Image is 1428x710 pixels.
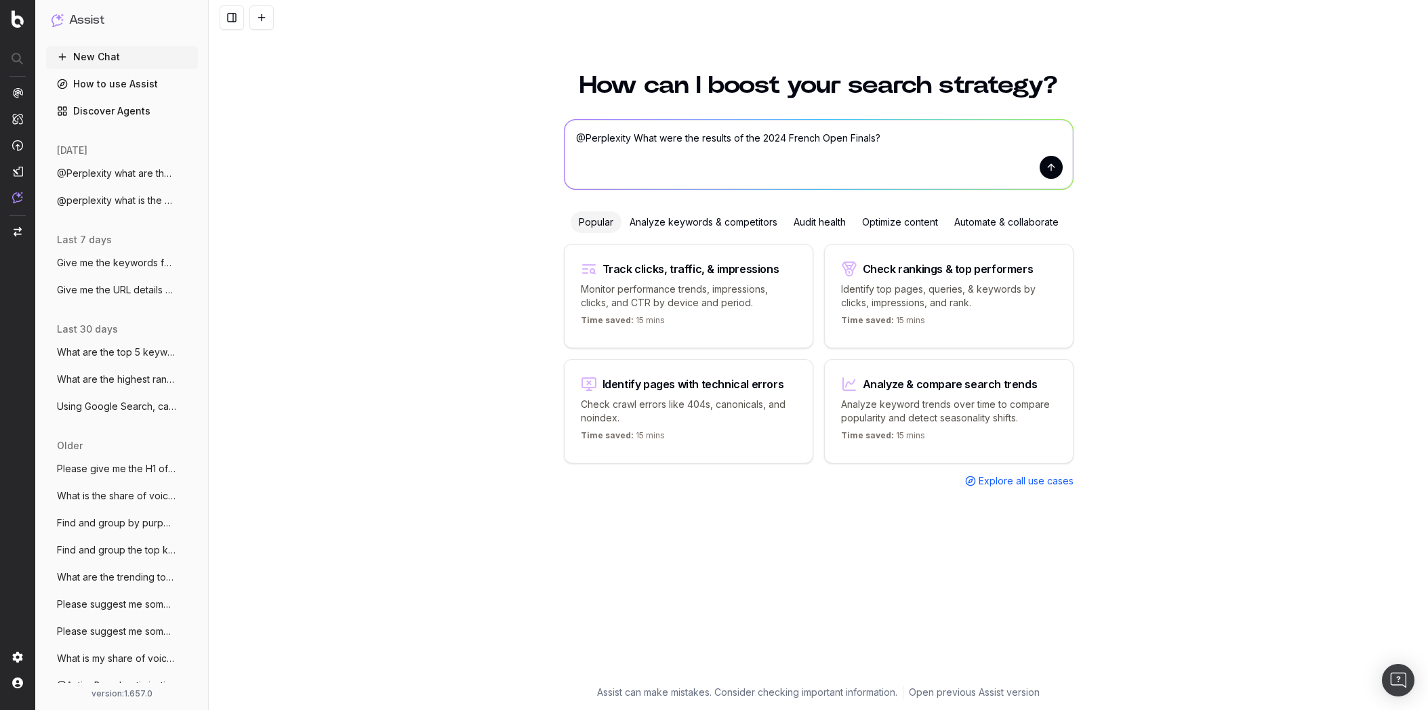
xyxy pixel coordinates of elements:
[69,11,104,30] h1: Assist
[57,570,176,584] span: What are the trending topics around Leag
[46,539,198,561] button: Find and group the top keywords for 'buy
[52,688,192,699] div: version: 1.657.0
[57,346,176,359] span: What are the top 5 keywords by search vo
[46,46,198,68] button: New Chat
[46,396,198,417] button: Using Google Search, can you tell me wha
[581,398,796,425] p: Check crawl errors like 404s, canonicals, and noindex.
[57,322,118,336] span: last 30 days
[854,211,946,233] div: Optimize content
[841,430,925,446] p: 15 mins
[57,167,176,180] span: @Perplexity what are the trending keywor
[565,120,1073,189] textarea: @Perplexity What were the results of the 2024 French Open Finals?
[57,439,83,453] span: older
[12,113,23,125] img: Intelligence
[12,677,23,688] img: My account
[57,598,176,611] span: Please suggest me some keywords for 'Lea
[57,233,112,247] span: last 7 days
[581,315,665,331] p: 15 mins
[12,166,23,177] img: Studio
[46,190,198,211] button: @perplexity what is the best electric to
[57,373,176,386] span: What are the highest ranked keywords for
[841,430,894,440] span: Time saved:
[46,675,198,696] button: @ActionBoard optimisations
[57,489,176,503] span: What is the share of voice for my websit
[909,686,1040,699] a: Open previous Assist version
[571,211,621,233] div: Popular
[581,430,665,446] p: 15 mins
[57,462,176,476] span: Please give me the H1 of the firt 100 cr
[52,14,64,26] img: Assist
[12,140,23,151] img: Activation
[12,192,23,203] img: Assist
[57,256,176,270] span: Give me the keywords for this URL: https
[46,593,198,615] button: Please suggest me some keywords for 'Lea
[57,625,176,638] span: Please suggest me some keywords for 'Lea
[46,648,198,669] button: What is my share of voice ?
[46,73,198,95] a: How to use Assist
[46,621,198,642] button: Please suggest me some keywords for 'Lea
[57,194,176,207] span: @perplexity what is the best electric to
[57,400,176,413] span: Using Google Search, can you tell me wha
[46,458,198,480] button: Please give me the H1 of the firt 100 cr
[581,430,634,440] span: Time saved:
[46,341,198,363] button: What are the top 5 keywords by search vo
[841,315,925,331] p: 15 mins
[12,652,23,663] img: Setting
[863,379,1038,390] div: Analyze & compare search trends
[14,227,22,236] img: Switch project
[581,283,796,310] p: Monitor performance trends, impressions, clicks, and CTR by device and period.
[57,516,176,530] span: Find and group by purpose the top keywor
[621,211,786,233] div: Analyze keywords & competitors
[597,686,897,699] p: Assist can make mistakes. Consider checking important information.
[786,211,854,233] div: Audit health
[46,100,198,122] a: Discover Agents
[581,315,634,325] span: Time saved:
[564,73,1074,98] h1: How can I boost your search strategy?
[979,474,1074,488] span: Explore all use cases
[57,543,176,557] span: Find and group the top keywords for 'buy
[46,279,198,301] button: Give me the URL details of [URL]
[1382,664,1414,696] div: Open Intercom Messenger
[57,679,176,692] span: @ActionBoard optimisations
[12,10,24,28] img: Botify logo
[57,652,176,665] span: What is my share of voice ?
[57,144,87,157] span: [DATE]
[52,11,192,30] button: Assist
[603,264,779,274] div: Track clicks, traffic, & impressions
[841,398,1057,425] p: Analyze keyword trends over time to compare popularity and detect seasonality shifts.
[12,87,23,98] img: Analytics
[46,485,198,507] button: What is the share of voice for my websit
[46,369,198,390] button: What are the highest ranked keywords for
[841,283,1057,310] p: Identify top pages, queries, & keywords by clicks, impressions, and rank.
[46,512,198,534] button: Find and group by purpose the top keywor
[57,283,176,297] span: Give me the URL details of [URL]
[841,315,894,325] span: Time saved:
[946,211,1067,233] div: Automate & collaborate
[46,163,198,184] button: @Perplexity what are the trending keywor
[965,474,1074,488] a: Explore all use cases
[603,379,784,390] div: Identify pages with technical errors
[46,566,198,588] button: What are the trending topics around Leag
[863,264,1034,274] div: Check rankings & top performers
[46,252,198,274] button: Give me the keywords for this URL: https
